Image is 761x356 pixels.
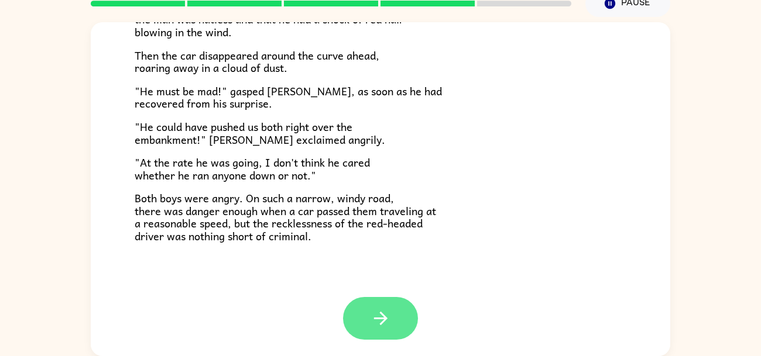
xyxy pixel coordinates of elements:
span: Then the car disappeared around the curve ahead, roaring away in a cloud of dust. [135,47,379,77]
span: "At the rate he was going, I don't think he cared whether he ran anyone down or not." [135,154,370,184]
span: Both boys were angry. On such a narrow, windy road, there was danger enough when a car passed the... [135,189,436,244]
span: "He could have pushed us both right over the embankment!" [PERSON_NAME] exclaimed angrily. [135,118,385,148]
span: "He must be mad!" gasped [PERSON_NAME], as soon as he had recovered from his surprise. [135,82,442,112]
